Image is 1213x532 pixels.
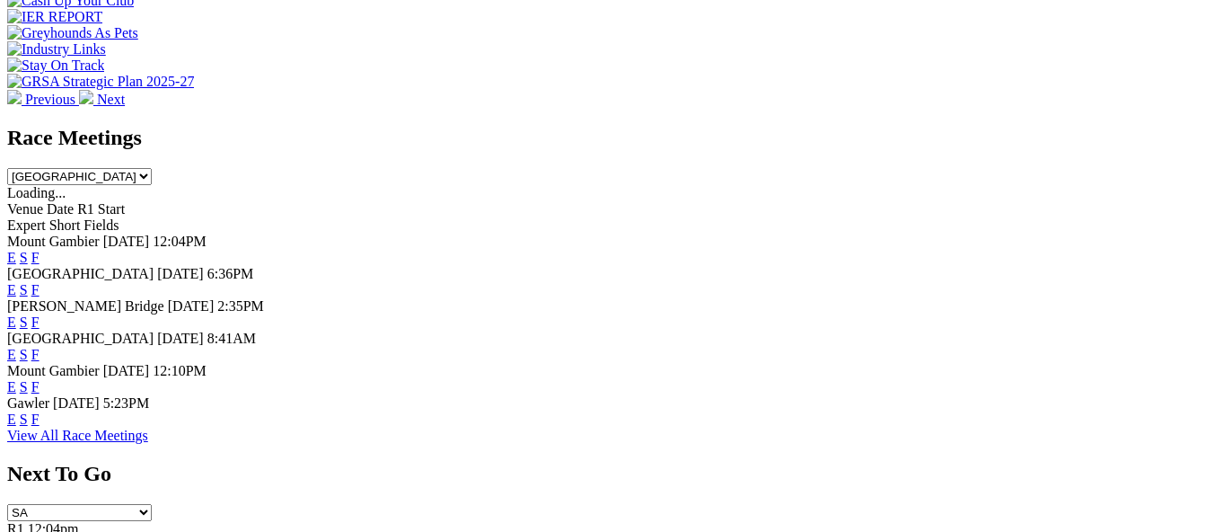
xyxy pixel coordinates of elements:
[7,126,1206,150] h2: Race Meetings
[7,412,16,427] a: E
[103,363,150,378] span: [DATE]
[7,331,154,346] span: [GEOGRAPHIC_DATA]
[49,217,81,233] span: Short
[7,58,104,74] img: Stay On Track
[7,363,100,378] span: Mount Gambier
[20,250,28,265] a: S
[84,217,119,233] span: Fields
[20,347,28,362] a: S
[79,90,93,104] img: chevron-right-pager-white.svg
[25,92,75,107] span: Previous
[97,92,125,107] span: Next
[7,250,16,265] a: E
[20,412,28,427] a: S
[153,234,207,249] span: 12:04PM
[7,395,49,411] span: Gawler
[7,217,46,233] span: Expert
[217,298,264,314] span: 2:35PM
[20,315,28,330] a: S
[7,315,16,330] a: E
[207,331,256,346] span: 8:41AM
[31,282,40,297] a: F
[7,90,22,104] img: chevron-left-pager-white.svg
[207,266,254,281] span: 6:36PM
[103,234,150,249] span: [DATE]
[157,266,204,281] span: [DATE]
[31,412,40,427] a: F
[7,201,43,217] span: Venue
[7,92,79,107] a: Previous
[47,201,74,217] span: Date
[20,379,28,395] a: S
[153,363,207,378] span: 12:10PM
[7,379,16,395] a: E
[7,347,16,362] a: E
[31,250,40,265] a: F
[7,9,102,25] img: IER REPORT
[20,282,28,297] a: S
[103,395,150,411] span: 5:23PM
[7,25,138,41] img: Greyhounds As Pets
[168,298,215,314] span: [DATE]
[7,298,164,314] span: [PERSON_NAME] Bridge
[7,428,148,443] a: View All Race Meetings
[7,282,16,297] a: E
[7,41,106,58] img: Industry Links
[7,462,1206,486] h2: Next To Go
[7,74,194,90] img: GRSA Strategic Plan 2025-27
[79,92,125,107] a: Next
[31,379,40,395] a: F
[7,185,66,200] span: Loading...
[77,201,125,217] span: R1 Start
[157,331,204,346] span: [DATE]
[53,395,100,411] span: [DATE]
[31,347,40,362] a: F
[7,266,154,281] span: [GEOGRAPHIC_DATA]
[7,234,100,249] span: Mount Gambier
[31,315,40,330] a: F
